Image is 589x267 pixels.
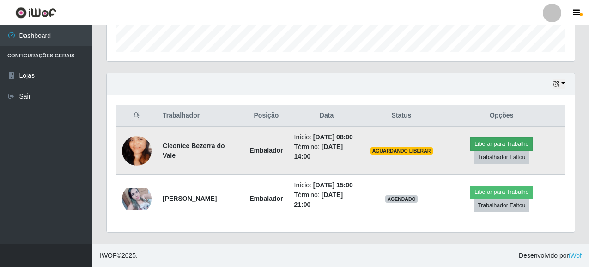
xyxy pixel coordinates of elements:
span: AGUARDANDO LIBERAR [370,147,433,155]
img: CoreUI Logo [15,7,56,19]
button: Trabalhador Faltou [474,151,529,164]
th: Status [365,105,438,127]
li: Término: [294,190,359,210]
button: Trabalhador Faltou [474,199,529,212]
th: Trabalhador [157,105,244,127]
span: AGENDADO [385,195,418,203]
strong: Cleonice Bezerra do Vale [163,142,225,159]
li: Início: [294,132,359,142]
time: [DATE] 15:00 [313,181,353,189]
img: 1668045195868.jpeg [122,188,152,210]
span: © 2025 . [100,251,138,261]
th: Posição [244,105,288,127]
li: Início: [294,180,359,190]
button: Liberar para Trabalho [470,186,533,199]
strong: [PERSON_NAME] [163,195,217,202]
li: Término: [294,142,359,161]
span: IWOF [100,252,117,259]
strong: Embalador [249,147,283,154]
th: Data [289,105,365,127]
span: Desenvolvido por [519,251,582,261]
time: [DATE] 08:00 [313,133,353,141]
th: Opções [438,105,565,127]
strong: Embalador [249,195,283,202]
img: 1620185251285.jpeg [122,124,152,177]
button: Liberar para Trabalho [470,137,533,150]
a: iWof [569,252,582,259]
